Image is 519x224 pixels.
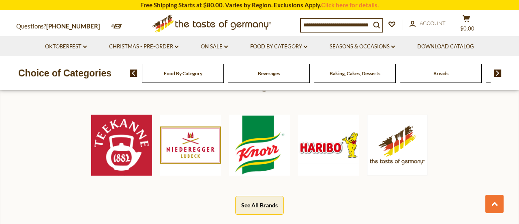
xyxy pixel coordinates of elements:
a: On Sale [201,42,228,51]
a: Baking, Cakes, Desserts [330,70,380,76]
img: Haribo [298,115,359,176]
span: Account [420,20,446,26]
a: Breads [433,70,448,76]
img: Knorr [229,115,290,176]
img: next arrow [494,70,502,77]
a: Oktoberfest [45,42,87,51]
img: Teekanne [91,115,152,176]
button: $0.00 [454,15,478,35]
a: Click here for details. [321,1,379,9]
a: Food By Category [250,42,307,51]
a: Beverages [258,70,280,76]
a: Account [410,19,446,28]
img: previous arrow [130,70,137,77]
a: Download Catalog [417,42,474,51]
button: See All Brands [235,196,284,214]
a: Food By Category [164,70,202,76]
a: [PHONE_NUMBER] [46,22,100,30]
p: Questions? [16,21,106,32]
span: $0.00 [460,25,474,32]
a: Christmas - PRE-ORDER [109,42,178,51]
img: The Taste of Germany [367,115,428,175]
img: Niederegger [160,115,221,176]
a: Seasons & Occasions [330,42,395,51]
